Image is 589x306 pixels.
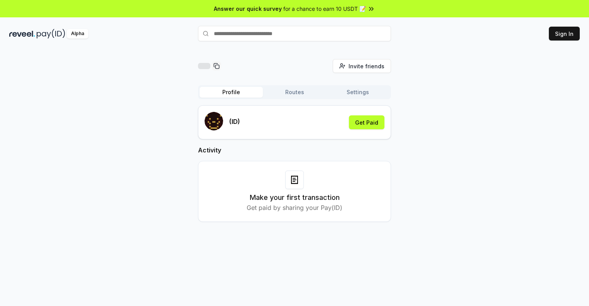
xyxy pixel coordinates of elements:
span: for a chance to earn 10 USDT 📝 [283,5,366,13]
img: pay_id [37,29,65,39]
span: Answer our quick survey [214,5,282,13]
button: Sign In [549,27,580,41]
div: Alpha [67,29,88,39]
p: Get paid by sharing your Pay(ID) [247,203,342,212]
img: reveel_dark [9,29,35,39]
button: Routes [263,87,326,98]
h3: Make your first transaction [250,192,340,203]
span: Invite friends [349,62,384,70]
button: Get Paid [349,115,384,129]
button: Invite friends [333,59,391,73]
button: Settings [326,87,389,98]
button: Profile [200,87,263,98]
p: (ID) [229,117,240,126]
h2: Activity [198,145,391,155]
